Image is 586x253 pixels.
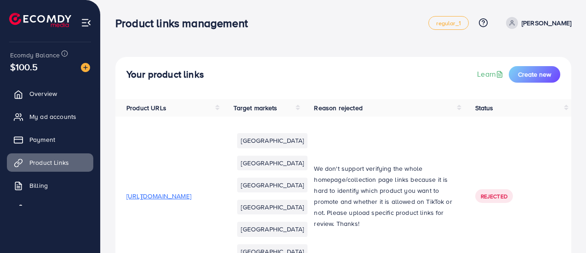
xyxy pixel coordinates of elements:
[10,60,38,73] span: $100.5
[481,192,507,200] span: Rejected
[475,103,494,112] span: Status
[29,158,69,167] span: Product Links
[237,156,307,170] li: [GEOGRAPHIC_DATA]
[509,66,560,83] button: Create new
[502,17,571,29] a: [PERSON_NAME]
[29,89,57,98] span: Overview
[237,222,307,236] li: [GEOGRAPHIC_DATA]
[522,17,571,28] p: [PERSON_NAME]
[477,69,505,79] a: Learn
[29,112,76,121] span: My ad accounts
[233,103,277,112] span: Target markets
[436,20,461,26] span: regular_1
[518,70,551,79] span: Create new
[7,84,93,103] a: Overview
[29,181,48,190] span: Billing
[237,200,307,214] li: [GEOGRAPHIC_DATA]
[7,107,93,126] a: My ad accounts
[29,204,79,213] span: Affiliate Program
[126,69,204,80] h4: Your product links
[428,16,468,30] a: regular_1
[314,163,453,229] p: We don't support verifying the whole homepage/collection page links because it is hard to identif...
[7,130,93,149] a: Payment
[29,135,55,144] span: Payment
[81,17,91,28] img: menu
[126,103,166,112] span: Product URLs
[115,17,255,30] h3: Product links management
[126,191,191,201] span: [URL][DOMAIN_NAME]
[314,103,362,112] span: Reason rejected
[7,176,93,195] a: Billing
[237,178,307,192] li: [GEOGRAPHIC_DATA]
[237,133,307,148] li: [GEOGRAPHIC_DATA]
[7,199,93,218] a: Affiliate Program
[81,63,90,72] img: image
[9,13,71,27] img: logo
[10,51,60,60] span: Ecomdy Balance
[7,153,93,172] a: Product Links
